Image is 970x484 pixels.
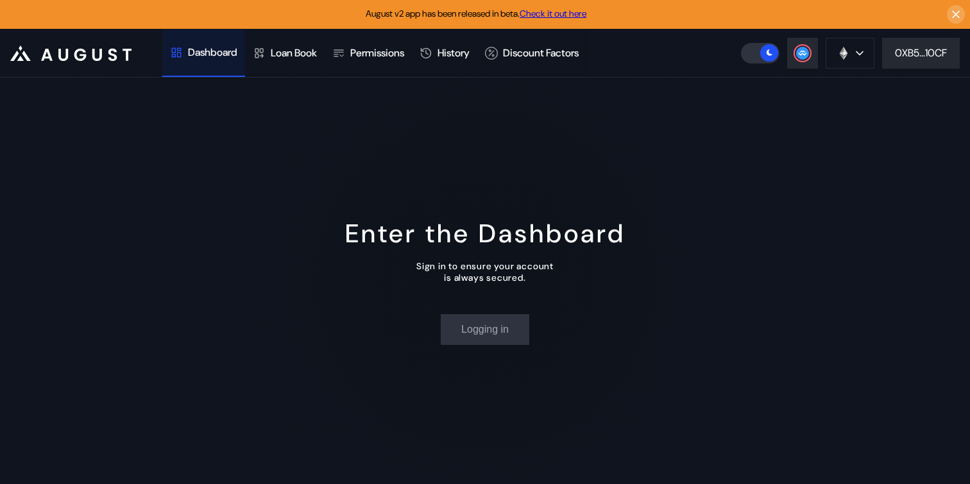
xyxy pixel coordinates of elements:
a: History [412,29,477,77]
a: Loan Book [245,29,325,77]
span: August v2 app has been released in beta. [366,8,586,19]
a: Permissions [325,29,412,77]
div: Discount Factors [503,46,579,60]
div: Enter the Dashboard [345,217,625,250]
a: Check it out here [520,8,586,19]
button: Logging in [441,314,529,345]
button: 0XB5...10CF [882,38,960,69]
div: History [438,46,470,60]
img: chain logo [837,46,851,60]
div: Sign in to ensure your account is always secured. [416,260,554,283]
a: Dashboard [162,29,245,77]
div: Loan Book [271,46,317,60]
div: Dashboard [188,46,237,59]
div: Permissions [350,46,404,60]
div: 0XB5...10CF [895,46,947,60]
button: chain logo [826,38,874,69]
a: Discount Factors [477,29,586,77]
